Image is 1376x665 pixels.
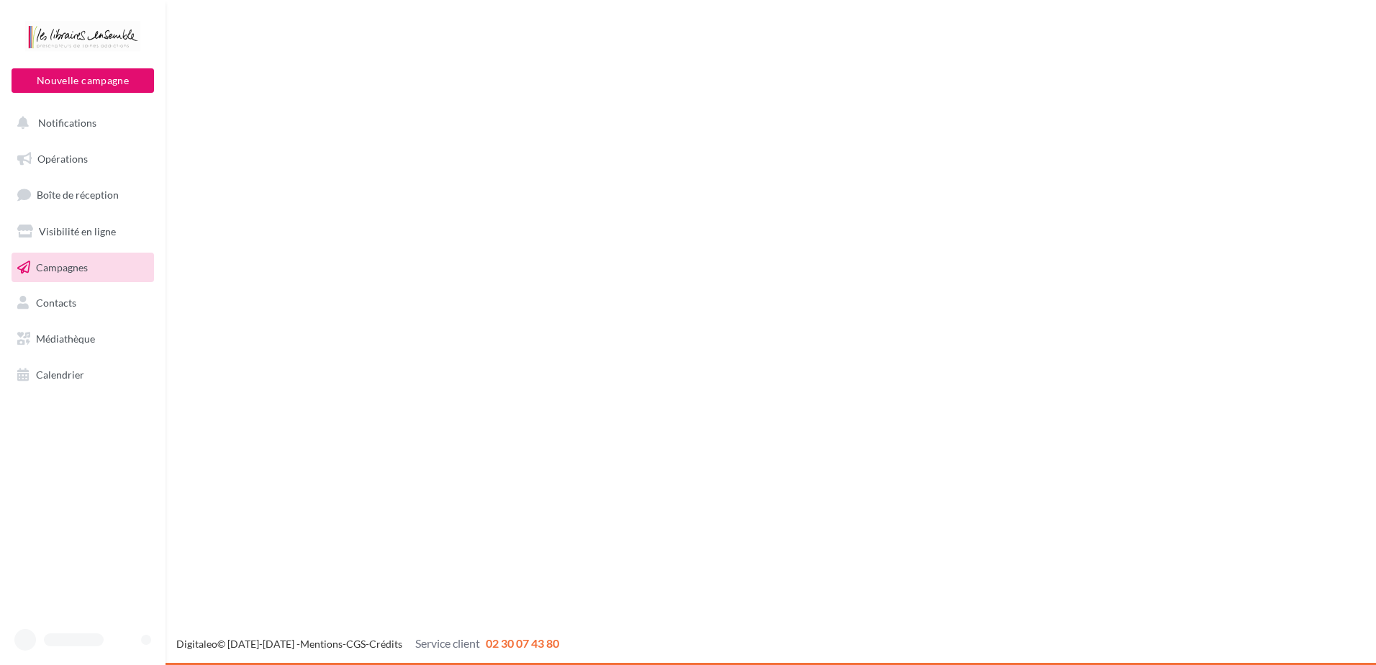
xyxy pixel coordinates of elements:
[12,68,154,93] button: Nouvelle campagne
[38,117,96,129] span: Notifications
[9,253,157,283] a: Campagnes
[346,638,366,650] a: CGS
[369,638,402,650] a: Crédits
[176,638,217,650] a: Digitaleo
[36,297,76,309] span: Contacts
[300,638,343,650] a: Mentions
[486,636,559,650] span: 02 30 07 43 80
[9,179,157,210] a: Boîte de réception
[37,189,119,201] span: Boîte de réception
[36,368,84,381] span: Calendrier
[9,217,157,247] a: Visibilité en ligne
[415,636,480,650] span: Service client
[36,261,88,273] span: Campagnes
[176,638,559,650] span: © [DATE]-[DATE] - - -
[36,332,95,345] span: Médiathèque
[9,144,157,174] a: Opérations
[9,108,151,138] button: Notifications
[9,324,157,354] a: Médiathèque
[37,153,88,165] span: Opérations
[9,360,157,390] a: Calendrier
[39,225,116,237] span: Visibilité en ligne
[9,288,157,318] a: Contacts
